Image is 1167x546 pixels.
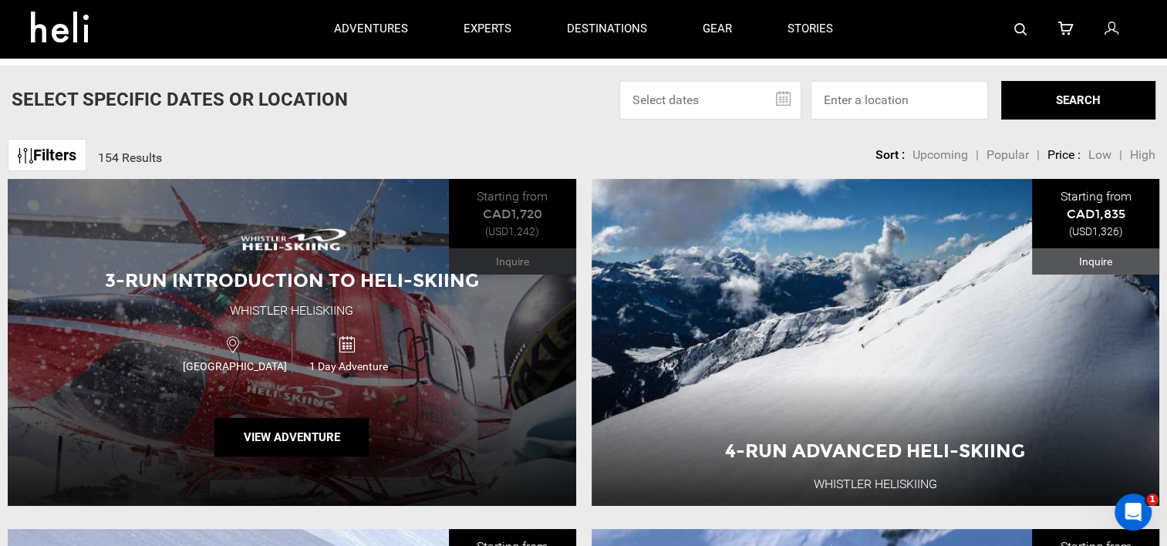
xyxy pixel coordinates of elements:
span: 1 [1146,494,1159,506]
span: Popular [987,147,1029,162]
p: destinations [567,21,647,37]
span: 154 Results [98,150,162,165]
p: Select Specific Dates Or Location [12,86,348,113]
img: search-bar-icon.svg [1014,23,1027,35]
img: btn-icon.svg [18,148,33,163]
button: SEARCH [1001,81,1155,120]
p: experts [464,21,511,37]
span: 1 Day Adventure [292,359,405,374]
span: 3-Run Introduction to Heli-Skiing [105,269,479,292]
span: Upcoming [912,147,968,162]
input: Select dates [619,81,801,120]
button: View Adventure [214,418,369,457]
img: images [230,217,353,261]
li: | [976,147,979,164]
a: Filters [8,139,86,172]
li: | [1119,147,1122,164]
div: Whistler Heliskiing [230,302,353,320]
span: High [1130,147,1155,162]
iframe: Intercom live chat [1115,494,1152,531]
span: Low [1088,147,1111,162]
li: Price : [1047,147,1081,164]
li: Sort : [875,147,905,164]
span: [GEOGRAPHIC_DATA] [178,359,292,374]
li: | [1037,147,1040,164]
input: Enter a location [811,81,988,120]
p: adventures [334,21,408,37]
